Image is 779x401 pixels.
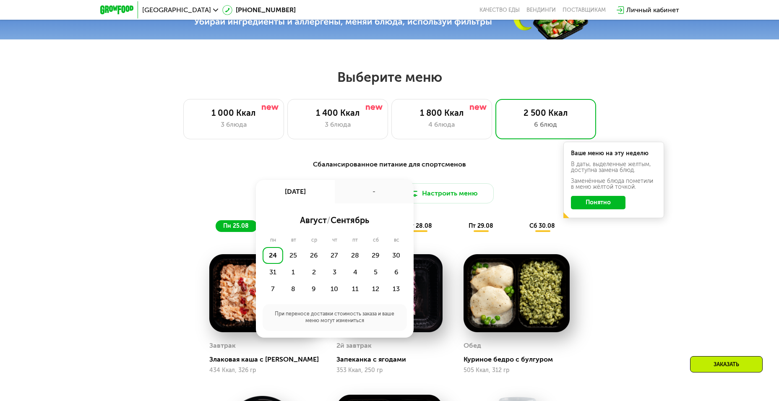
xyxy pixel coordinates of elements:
[526,7,556,13] a: Вендинги
[626,5,679,15] div: Личный кабинет
[400,108,483,118] div: 1 800 Ккал
[407,222,432,229] span: чт 28.08
[479,7,520,13] a: Качество еды
[345,264,365,281] div: 4
[296,108,379,118] div: 1 400 Ккал
[142,7,211,13] span: [GEOGRAPHIC_DATA]
[300,215,327,225] span: август
[283,247,304,264] div: 25
[324,247,345,264] div: 27
[386,264,406,281] div: 6
[571,196,625,209] button: Понятно
[365,264,386,281] div: 5
[284,237,304,244] div: вт
[571,161,657,173] div: В даты, выделенные желтым, доступна замена блюд.
[209,355,322,364] div: Злаковая каша с [PERSON_NAME]
[283,264,304,281] div: 1
[529,222,555,229] span: сб 30.08
[365,281,386,297] div: 12
[327,215,331,225] span: /
[27,69,752,86] h2: Выберите меню
[304,281,324,297] div: 9
[690,356,763,372] div: Заказать
[504,108,587,118] div: 2 500 Ккал
[365,247,386,264] div: 29
[192,120,275,130] div: 3 блюда
[571,151,657,156] div: Ваше меню на эту неделю
[296,120,379,130] div: 3 блюда
[331,215,369,225] span: сентябрь
[469,222,493,229] span: пт 29.08
[464,367,570,374] div: 505 Ккал, 312 гр
[504,120,587,130] div: 6 блюд
[324,264,345,281] div: 3
[335,180,414,203] div: -
[464,339,481,352] div: Обед
[222,5,296,15] a: [PHONE_NUMBER]
[304,247,324,264] div: 26
[345,247,365,264] div: 28
[304,264,324,281] div: 2
[336,339,372,352] div: 2й завтрак
[386,247,406,264] div: 30
[345,237,365,244] div: пт
[223,222,249,229] span: пн 25.08
[283,281,304,297] div: 8
[336,355,449,364] div: Запеканка с ягодами
[304,237,325,244] div: ср
[365,237,386,244] div: сб
[192,108,275,118] div: 1 000 Ккал
[563,7,606,13] div: поставщикам
[209,367,315,374] div: 434 Ккал, 326 гр
[400,120,483,130] div: 4 блюда
[386,237,407,244] div: вс
[263,281,283,297] div: 7
[336,367,443,374] div: 353 Ккал, 250 гр
[386,281,406,297] div: 13
[345,281,365,297] div: 11
[263,247,283,264] div: 24
[571,178,657,190] div: Заменённые блюда пометили в меню жёлтой точкой.
[263,237,284,244] div: пн
[263,304,407,331] div: При переносе доставки стоимость заказа и ваше меню могут измениться
[464,355,576,364] div: Куриное бедро с булгуром
[325,237,345,244] div: чт
[324,281,345,297] div: 10
[263,264,283,281] div: 31
[209,339,236,352] div: Завтрак
[256,180,335,203] div: [DATE]
[393,183,494,203] button: Настроить меню
[141,159,638,170] div: Сбалансированное питание для спортсменов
